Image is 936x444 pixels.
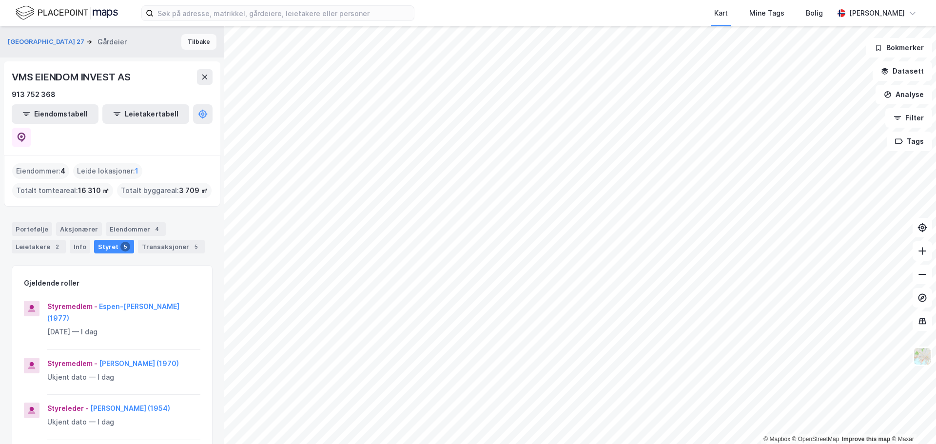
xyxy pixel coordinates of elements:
[873,61,932,81] button: Datasett
[181,34,216,50] button: Tilbake
[47,416,200,428] div: Ukjent dato — I dag
[8,37,86,47] button: [GEOGRAPHIC_DATA] 27
[117,183,212,198] div: Totalt byggareal :
[16,4,118,21] img: logo.f888ab2527a4732fd821a326f86c7f29.svg
[56,222,102,236] div: Aksjonærer
[913,347,932,366] img: Z
[763,436,790,443] a: Mapbox
[179,185,208,196] span: 3 709 ㎡
[47,371,200,383] div: Ukjent dato — I dag
[887,132,932,151] button: Tags
[94,240,134,253] div: Styret
[12,69,133,85] div: VMS EIENDOM INVEST AS
[78,185,109,196] span: 16 310 ㎡
[12,222,52,236] div: Portefølje
[120,242,130,251] div: 5
[885,108,932,128] button: Filter
[12,183,113,198] div: Totalt tomteareal :
[749,7,784,19] div: Mine Tags
[152,224,162,234] div: 4
[24,277,79,289] div: Gjeldende roller
[47,326,200,338] div: [DATE] — I dag
[12,89,56,100] div: 913 752 368
[73,163,142,179] div: Leide lokasjoner :
[154,6,414,20] input: Søk på adresse, matrikkel, gårdeiere, leietakere eller personer
[12,240,66,253] div: Leietakere
[138,240,205,253] div: Transaksjoner
[12,104,98,124] button: Eiendomstabell
[135,165,138,177] span: 1
[70,240,90,253] div: Info
[714,7,728,19] div: Kart
[876,85,932,104] button: Analyse
[106,222,166,236] div: Eiendommer
[102,104,189,124] button: Leietakertabell
[52,242,62,251] div: 2
[866,38,932,58] button: Bokmerker
[191,242,201,251] div: 5
[842,436,890,443] a: Improve this map
[97,36,127,48] div: Gårdeier
[806,7,823,19] div: Bolig
[12,163,69,179] div: Eiendommer :
[849,7,905,19] div: [PERSON_NAME]
[60,165,65,177] span: 4
[792,436,839,443] a: OpenStreetMap
[887,397,936,444] div: Kontrollprogram for chat
[887,397,936,444] iframe: Chat Widget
